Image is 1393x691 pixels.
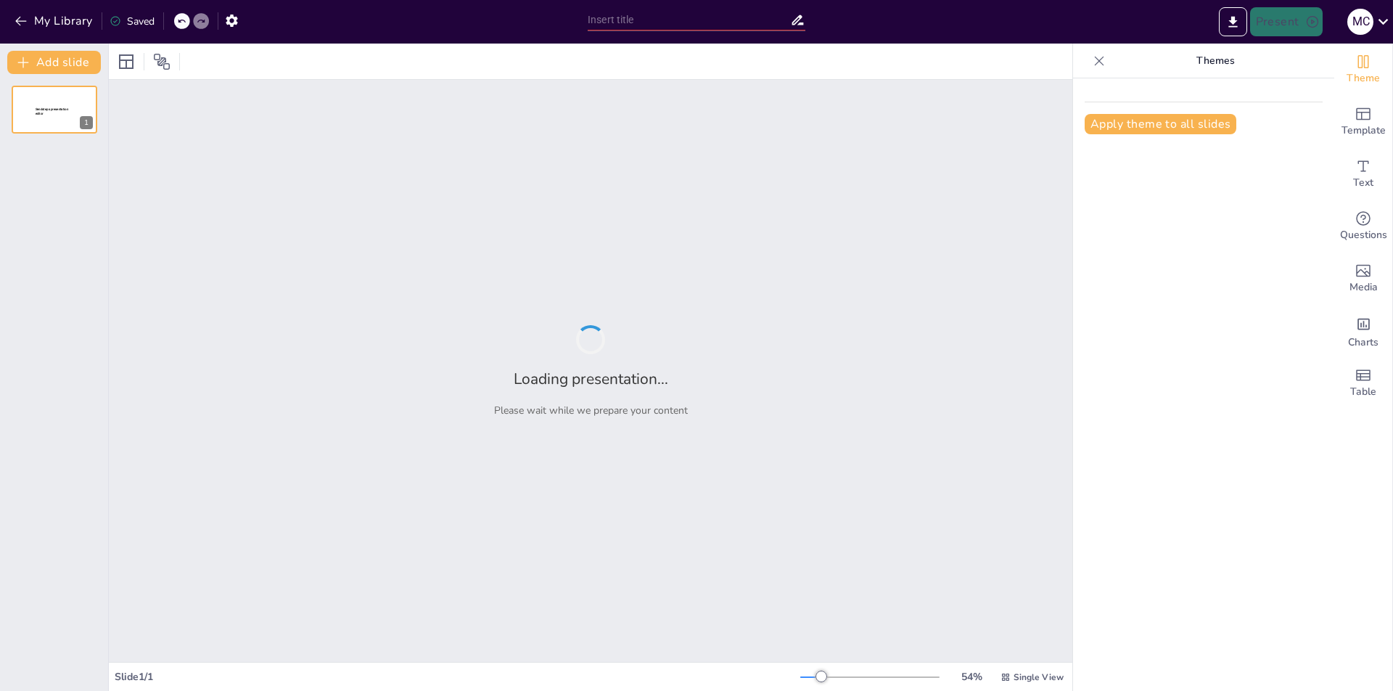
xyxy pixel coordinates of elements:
[1250,7,1323,36] button: Present
[1340,227,1387,243] span: Questions
[1334,253,1392,305] div: Add images, graphics, shapes or video
[36,107,68,115] span: Sendsteps presentation editor
[1334,305,1392,357] div: Add charts and graphs
[1111,44,1320,78] p: Themes
[1085,114,1236,134] button: Apply theme to all slides
[514,369,668,389] h2: Loading presentation...
[1219,7,1247,36] button: Export to PowerPoint
[153,53,170,70] span: Position
[954,670,989,684] div: 54 %
[1341,123,1386,139] span: Template
[1353,175,1373,191] span: Text
[1347,70,1380,86] span: Theme
[1349,279,1378,295] span: Media
[12,86,97,134] div: 1
[1348,335,1378,351] span: Charts
[1014,671,1064,683] span: Single View
[1334,148,1392,200] div: Add text boxes
[1350,384,1376,400] span: Table
[588,9,790,30] input: Insert title
[110,15,155,28] div: Saved
[1334,200,1392,253] div: Get real-time input from your audience
[1334,357,1392,409] div: Add a table
[7,51,101,74] button: Add slide
[1334,44,1392,96] div: Change the overall theme
[494,404,688,417] p: Please wait while we prepare your content
[1334,96,1392,148] div: Add ready made slides
[11,9,99,33] button: My Library
[1347,9,1373,35] div: M C
[1347,7,1373,36] button: M C
[115,50,138,73] div: Layout
[80,116,93,129] div: 1
[115,670,800,684] div: Slide 1 / 1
